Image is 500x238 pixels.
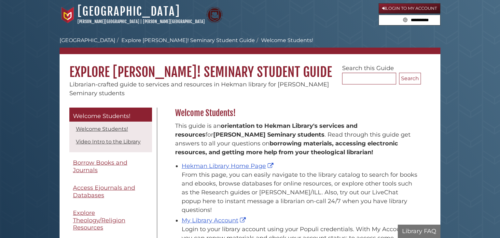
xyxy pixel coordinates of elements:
[76,139,141,145] a: Video Intro to the Library
[399,73,421,84] button: Search
[182,162,275,170] a: Hekman Library Home Page
[73,112,131,120] span: Welcome Students!
[76,126,128,132] a: Welcome Students!
[69,181,152,202] a: Access Ejournals and Databases
[73,184,135,199] span: Access Ejournals and Databases
[60,7,76,23] img: Calvin University
[69,206,152,235] a: Explore Theology/Religion Resources
[60,37,440,54] nav: breadcrumb
[206,7,223,23] img: Calvin Theological Seminary
[77,4,180,19] a: [GEOGRAPHIC_DATA]
[60,37,115,43] a: [GEOGRAPHIC_DATA]
[175,140,398,156] b: borrowing materials, accessing electronic resources, and getting more help from your theological ...
[172,108,421,118] h2: Welcome Students!
[213,131,325,138] strong: [PERSON_NAME] Seminary students
[182,217,247,224] a: My Library Account
[379,3,440,14] a: Login to My Account
[379,15,440,26] form: Search library guides, policies, and FAQs.
[121,37,255,43] a: Explore [PERSON_NAME]! Seminary Student Guide
[398,225,440,238] button: Library FAQ
[175,122,357,138] strong: orientation to Hekman Library's services and resources
[140,19,142,24] span: |
[73,209,125,231] span: Explore Theology/Religion Resources
[182,171,418,215] div: From this page, you can easily navigate to the library catalog to search for books and ebooks, br...
[255,37,313,44] li: Welcome Students!
[69,108,152,122] a: Welcome Students!
[69,81,329,97] span: Librarian-crafted guide to services and resources in Hekman library for [PERSON_NAME] Seminary st...
[77,19,139,24] a: [PERSON_NAME][GEOGRAPHIC_DATA]
[60,54,440,80] h1: Explore [PERSON_NAME]! Seminary Student Guide
[143,19,205,24] a: [PERSON_NAME][GEOGRAPHIC_DATA]
[69,156,152,177] a: Borrow Books and Journals
[175,122,410,156] span: This guide is an for . Read through this guide get answers to all your questions on
[401,15,410,24] button: Search
[73,159,127,174] span: Borrow Books and Journals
